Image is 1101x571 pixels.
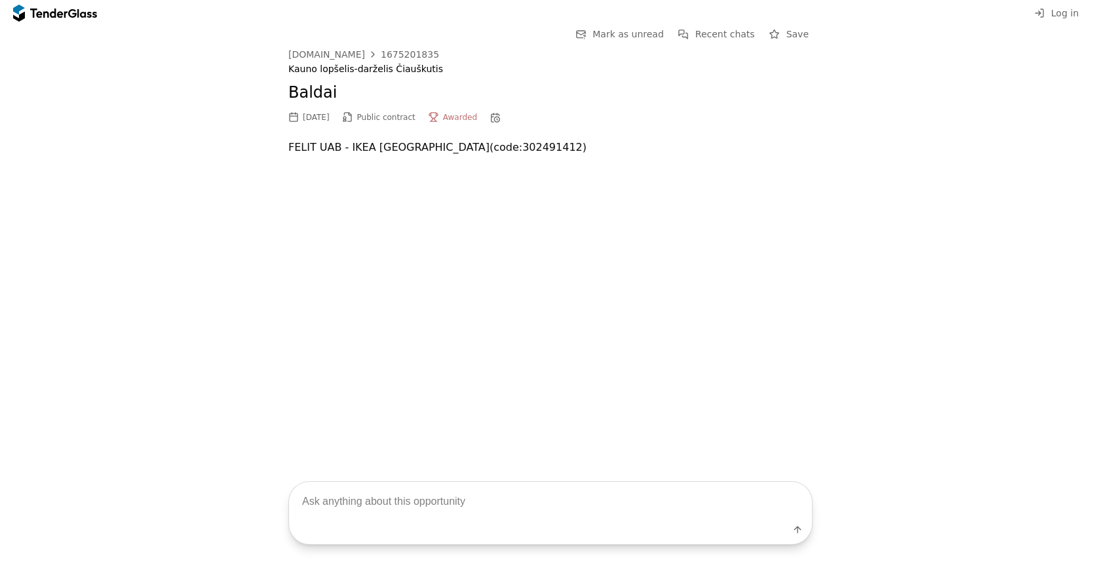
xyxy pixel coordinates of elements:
button: Save [765,26,813,43]
div: [DATE] [303,113,330,122]
h2: Baldai [288,82,813,104]
span: Log in [1051,8,1079,18]
button: Log in [1030,5,1083,22]
a: [DOMAIN_NAME]1675201835 [288,49,439,60]
button: Mark as unread [571,26,668,43]
div: [DOMAIN_NAME] [288,50,365,59]
p: FELIT UAB - IKEA [GEOGRAPHIC_DATA] (code: 302491412 ) [288,138,813,157]
span: Recent chats [695,29,755,39]
span: Public contract [357,113,415,122]
div: 1675201835 [381,50,439,59]
span: Save [786,29,809,39]
div: Kauno lopšelis-darželis Čiauškutis [288,64,813,75]
span: Mark as unread [592,29,664,39]
span: Awarded [443,113,477,122]
button: Recent chats [674,26,759,43]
